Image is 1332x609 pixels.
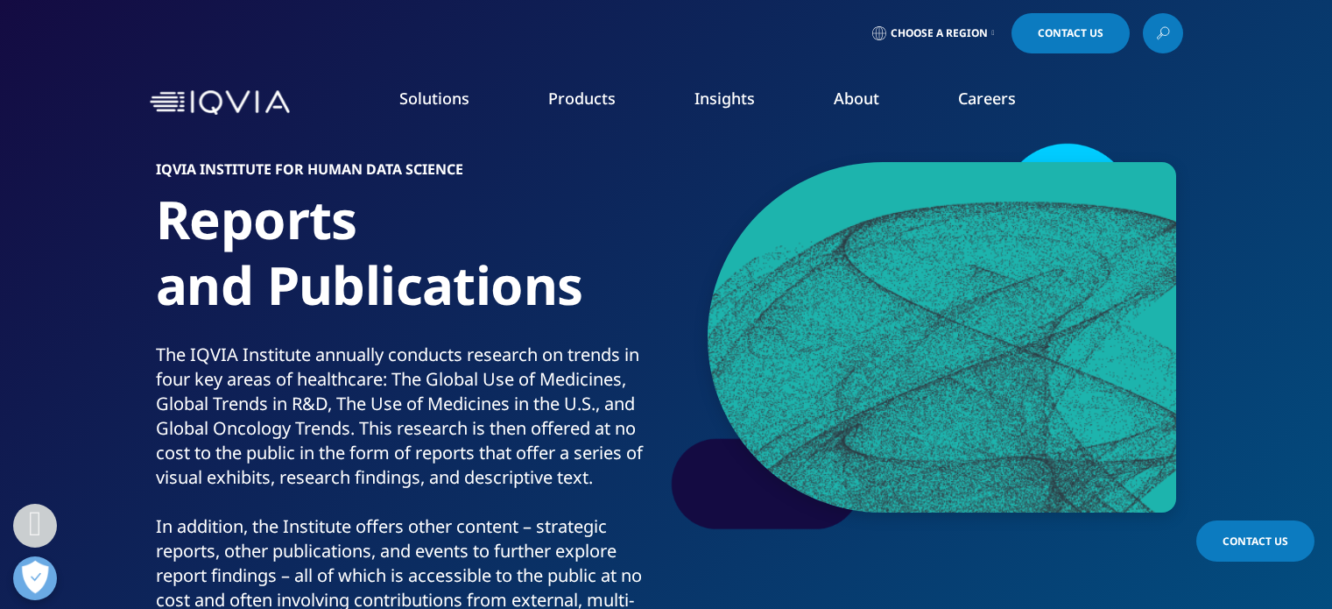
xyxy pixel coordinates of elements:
a: Products [548,88,616,109]
span: Choose a Region [891,26,988,40]
a: Contact Us [1196,520,1314,562]
button: Öppna preferenser [13,556,57,600]
img: IQVIA Healthcare Information Technology and Pharma Clinical Research Company [150,90,290,116]
h1: Reports and Publications [156,187,659,343]
a: Solutions [399,88,469,109]
nav: Primary [297,61,1183,144]
span: Contact Us [1038,28,1103,39]
a: About [834,88,879,109]
span: Contact Us [1223,534,1288,549]
a: Insights [694,88,755,109]
img: iqvia-institute-medical-dermatology-in-latin-america--04-2022-feature-594x345.png [708,162,1176,513]
h6: IQVIA Institute for Human Data Science [156,162,659,187]
a: Careers [958,88,1016,109]
a: Contact Us [1011,13,1130,53]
